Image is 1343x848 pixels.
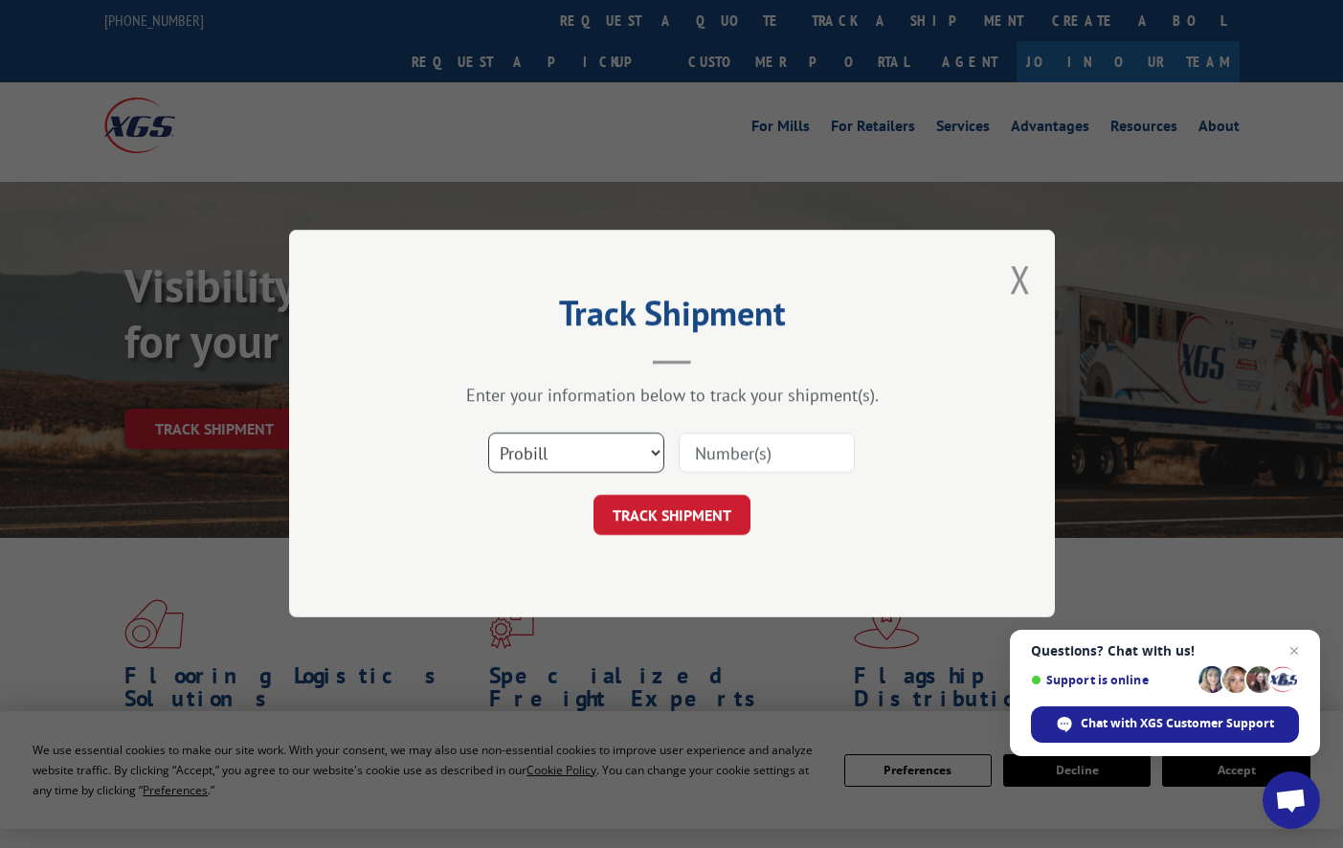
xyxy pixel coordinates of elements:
[593,496,750,536] button: TRACK SHIPMENT
[1031,673,1192,687] span: Support is online
[1031,643,1299,658] span: Questions? Chat with us!
[679,434,855,474] input: Number(s)
[1283,639,1306,662] span: Close chat
[385,300,959,336] h2: Track Shipment
[1081,715,1274,732] span: Chat with XGS Customer Support
[1031,706,1299,743] div: Chat with XGS Customer Support
[1010,254,1031,304] button: Close modal
[1263,771,1320,829] div: Open chat
[385,385,959,407] div: Enter your information below to track your shipment(s).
